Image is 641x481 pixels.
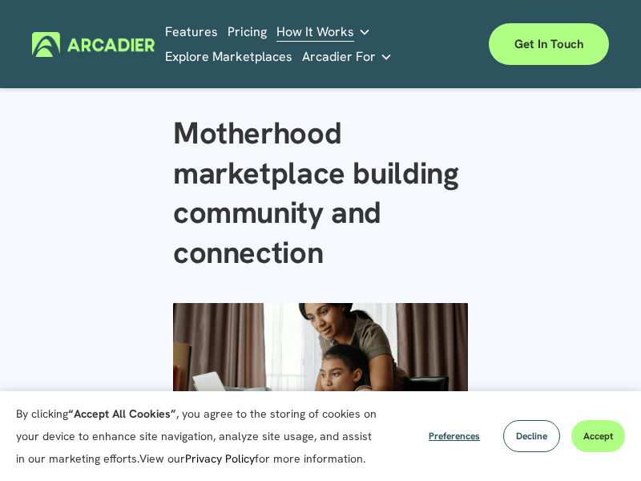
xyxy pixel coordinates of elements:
[516,430,547,443] span: Decline
[68,406,176,421] strong: “Accept All Cookies”
[302,44,393,69] a: folder dropdown
[185,451,255,466] a: Privacy Policy
[32,32,155,57] img: Arcadier
[489,23,609,65] a: Get in touch
[417,420,492,452] button: Preferences
[429,430,480,443] span: Preferences
[165,19,218,44] a: Features
[16,402,377,470] p: By clicking , you agree to the storing of cookies on your device to enhance site navigation, anal...
[276,19,371,44] a: folder dropdown
[583,430,613,443] span: Accept
[276,21,354,43] span: How It Works
[571,420,625,452] button: Accept
[503,420,560,452] button: Decline
[165,44,292,69] a: Explore Marketplaces
[173,114,468,273] h1: Motherhood marketplace building community and connection
[302,46,376,68] span: Arcadier For
[228,19,267,44] a: Pricing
